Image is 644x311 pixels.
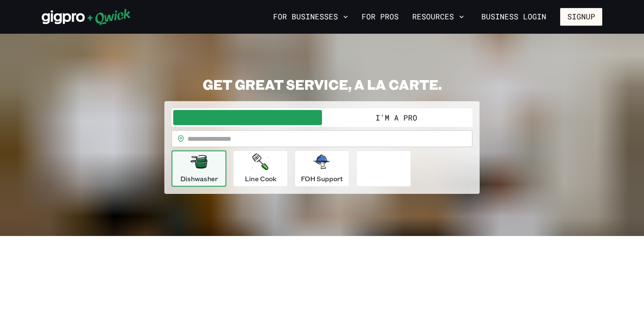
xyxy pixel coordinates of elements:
a: For Pros [358,10,402,24]
button: FOH Support [295,150,349,187]
a: Business Login [474,8,553,26]
p: Line Cook [245,174,276,184]
button: Line Cook [233,150,288,187]
p: FOH Support [301,174,343,184]
button: Signup [560,8,602,26]
button: Resources [409,10,467,24]
p: Dishwasher [180,174,218,184]
button: I'm a Pro [322,110,471,125]
button: I'm a Business [173,110,322,125]
button: Dishwasher [172,150,226,187]
button: For Businesses [270,10,352,24]
h2: GET GREAT SERVICE, A LA CARTE. [164,76,480,93]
